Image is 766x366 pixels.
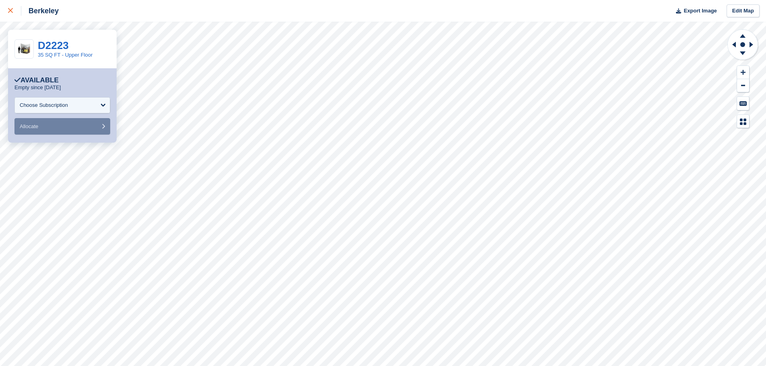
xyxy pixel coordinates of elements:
[14,118,110,135] button: Allocate
[20,123,38,129] span: Allocate
[21,6,59,16] div: Berkeley
[727,4,760,18] a: Edit Map
[38,52,92,58] a: 35 SQ FT - Upper Floor
[15,42,33,56] img: 35-sqft-unit.jpg
[20,101,68,109] div: Choose Subscription
[737,66,749,79] button: Zoom In
[14,76,59,84] div: Available
[737,79,749,92] button: Zoom Out
[671,4,717,18] button: Export Image
[684,7,717,15] span: Export Image
[38,39,69,51] a: D2223
[14,84,61,91] p: Empty since [DATE]
[737,115,749,128] button: Map Legend
[737,97,749,110] button: Keyboard Shortcuts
